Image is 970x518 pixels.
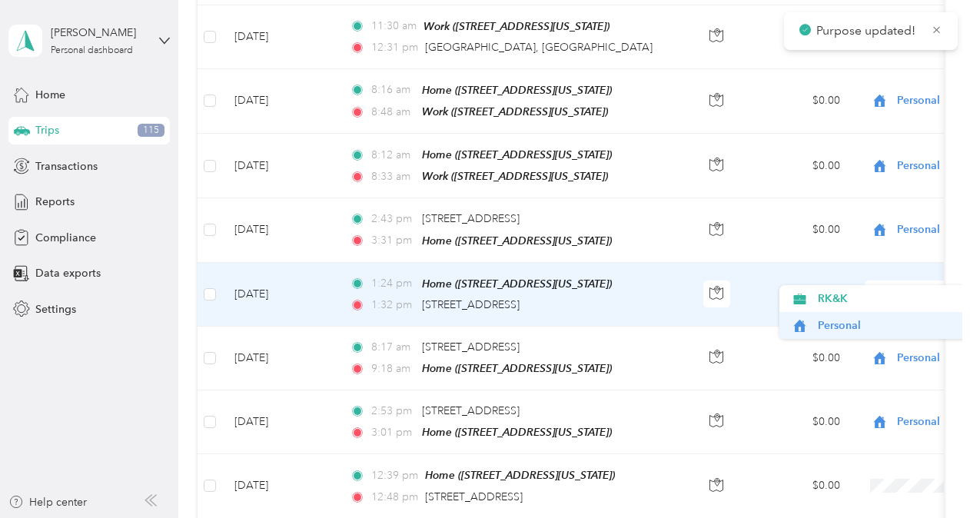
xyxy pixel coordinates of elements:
div: Personal dashboard [51,46,133,55]
td: $0.00 [745,327,852,390]
div: [PERSON_NAME] [51,25,147,41]
span: Home ([STREET_ADDRESS][US_STATE]) [422,277,612,290]
span: 1:32 pm [371,297,415,314]
td: $0.00 [745,390,852,454]
td: $0.00 [745,134,852,198]
td: [DATE] [222,263,337,327]
span: Home [35,87,65,103]
span: Home ([STREET_ADDRESS][US_STATE]) [422,426,612,438]
span: 8:48 am [371,104,415,121]
span: Transactions [35,158,98,174]
span: Work ([STREET_ADDRESS][US_STATE]) [422,170,608,182]
td: [DATE] [222,5,337,69]
span: 8:12 am [371,147,415,164]
span: Home ([STREET_ADDRESS][US_STATE]) [422,84,612,96]
p: Purpose updated! [816,22,919,41]
span: 2:53 pm [371,403,415,420]
td: $0.00 [745,198,852,262]
span: 8:16 am [371,81,415,98]
span: Work ([STREET_ADDRESS][US_STATE]) [422,105,608,118]
span: Reports [35,194,75,210]
span: Home ([STREET_ADDRESS][US_STATE]) [422,148,612,161]
span: Home ([STREET_ADDRESS][US_STATE]) [422,234,612,247]
span: RK&K [818,291,960,307]
td: [DATE] [222,134,337,198]
td: [DATE] [222,390,337,454]
td: [DATE] [222,327,337,390]
span: Home ([STREET_ADDRESS][US_STATE]) [422,362,612,374]
td: $0.00 [745,69,852,134]
span: Work ([STREET_ADDRESS][US_STATE]) [424,20,610,32]
span: Data exports [35,265,101,281]
span: [STREET_ADDRESS] [422,404,520,417]
span: 1:24 pm [371,275,415,292]
span: [STREET_ADDRESS] [422,298,520,311]
span: 3:31 pm [371,232,415,249]
span: Settings [35,301,76,317]
span: [STREET_ADDRESS] [422,340,520,354]
button: Help center [8,494,87,510]
span: 12:39 pm [371,467,418,484]
span: 8:17 am [371,339,415,356]
span: [GEOGRAPHIC_DATA], [GEOGRAPHIC_DATA] [425,41,653,54]
td: [DATE] [222,454,337,518]
span: 11:30 am [371,18,417,35]
span: Home ([STREET_ADDRESS][US_STATE]) [425,469,615,481]
span: 2:43 pm [371,211,415,227]
span: [STREET_ADDRESS] [425,490,523,503]
span: 9:18 am [371,360,415,377]
td: $0.00 [745,5,852,69]
iframe: Everlance-gr Chat Button Frame [884,432,970,518]
span: 12:48 pm [371,489,418,506]
span: 8:33 am [371,168,415,185]
span: Personal [818,317,960,334]
td: [DATE] [222,198,337,262]
span: 12:31 pm [371,39,418,56]
span: [STREET_ADDRESS] [422,212,520,225]
td: $0.00 [745,263,852,327]
span: 3:01 pm [371,424,415,441]
td: [DATE] [222,69,337,134]
span: Compliance [35,230,96,246]
td: $0.00 [745,454,852,518]
span: Trips [35,122,59,138]
span: 115 [138,124,164,138]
